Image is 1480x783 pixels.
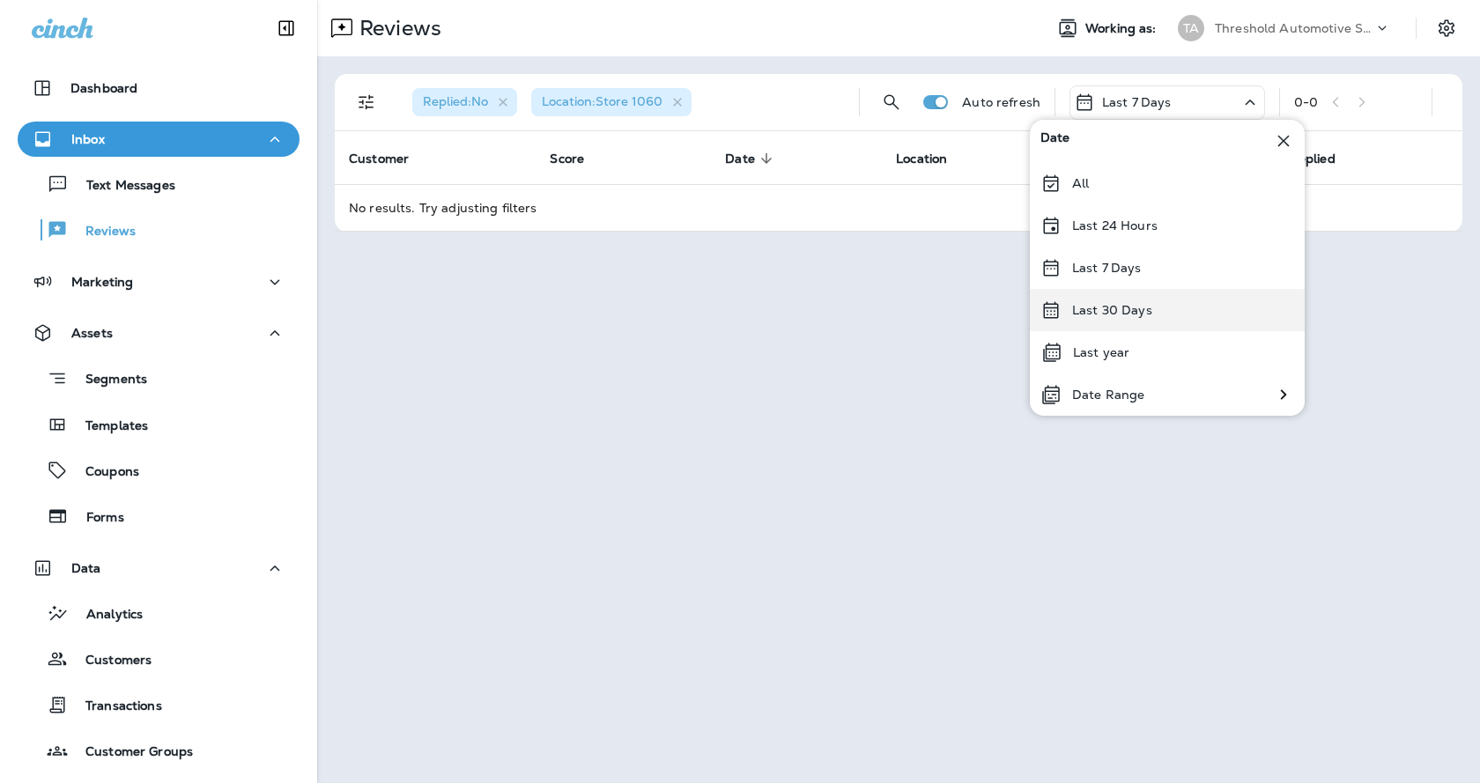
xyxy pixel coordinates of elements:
[962,95,1040,109] p: Auto refresh
[1072,303,1152,317] p: Last 30 Days
[1290,151,1358,166] span: Replied
[1178,15,1204,41] div: TA
[349,151,432,166] span: Customer
[68,744,193,761] p: Customer Groups
[18,732,300,769] button: Customer Groups
[68,464,139,481] p: Coupons
[18,406,300,443] button: Templates
[1072,388,1144,402] p: Date Range
[71,132,105,146] p: Inbox
[18,686,300,723] button: Transactions
[18,498,300,535] button: Forms
[18,70,300,106] button: Dashboard
[71,561,101,575] p: Data
[1072,218,1158,233] p: Last 24 Hours
[1290,151,1336,166] span: Replied
[68,698,162,715] p: Transactions
[18,122,300,157] button: Inbox
[18,315,300,351] button: Assets
[352,15,441,41] p: Reviews
[71,326,113,340] p: Assets
[68,653,152,669] p: Customers
[68,372,147,389] p: Segments
[349,151,409,166] span: Customer
[69,607,143,624] p: Analytics
[18,166,300,203] button: Text Messages
[349,85,384,120] button: Filters
[896,151,947,166] span: Location
[874,85,909,120] button: Search Reviews
[550,151,584,166] span: Score
[18,211,300,248] button: Reviews
[18,452,300,489] button: Coupons
[550,151,607,166] span: Score
[1085,21,1160,36] span: Working as:
[1072,261,1142,275] p: Last 7 Days
[531,88,692,116] div: Location:Store 1060
[1040,130,1070,151] span: Date
[423,93,488,109] span: Replied : No
[18,640,300,677] button: Customers
[542,93,662,109] span: Location : Store 1060
[1431,12,1462,44] button: Settings
[18,550,300,586] button: Data
[262,11,311,46] button: Collapse Sidebar
[71,275,133,289] p: Marketing
[69,178,175,195] p: Text Messages
[725,151,755,166] span: Date
[68,418,148,435] p: Templates
[725,151,778,166] span: Date
[1294,95,1318,109] div: 0 - 0
[1215,21,1373,35] p: Threshold Automotive Service dba Grease Monkey
[69,510,124,527] p: Forms
[1072,176,1089,190] p: All
[18,264,300,299] button: Marketing
[68,224,136,240] p: Reviews
[412,88,517,116] div: Replied:No
[18,595,300,632] button: Analytics
[18,359,300,397] button: Segments
[1073,345,1129,359] p: Last year
[1102,95,1172,109] p: Last 7 Days
[896,151,970,166] span: Location
[70,81,137,95] p: Dashboard
[335,184,1462,231] td: No results. Try adjusting filters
